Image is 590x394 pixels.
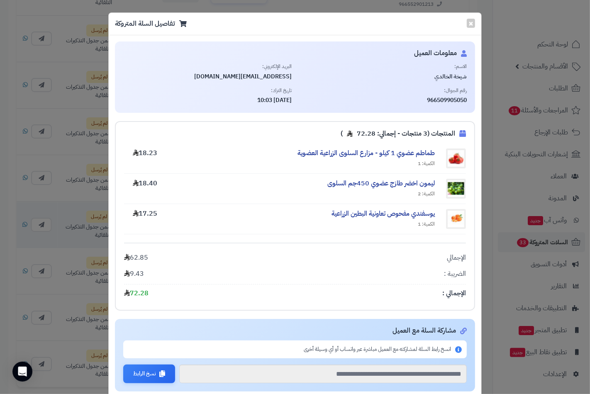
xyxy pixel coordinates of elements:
span: الكمية: [422,160,435,167]
a: يوسفندي مفحوص تعاونية البطين الزراعية [332,209,435,219]
div: Open Intercom Messenger [12,362,32,382]
h4: تفاصيل السلة المتروكة [115,19,187,29]
span: الكمية: [422,220,435,228]
div: 62.85 [124,253,148,263]
div: 18.23 [124,148,157,168]
span: شيخة الخالدي [298,73,467,81]
a: ليمون اخضر طازج عضوي 450جم السلوى [327,178,435,188]
p: انسخ رابط السلة لمشاركته مع العميل مباشرة عبر واتساب أو أي وسيلة أخرى [123,340,467,358]
span: الاسم: [298,63,467,70]
button: نسخ الرابط [123,365,175,383]
span: 1 [418,160,421,167]
img: يوسفندي مفحوص تعاونية البطين الزراعية [446,209,466,229]
img: طماطم عضوي 1 كيلو - مزارع السلوى الزراعية العضوية [446,148,466,168]
span: 2 [418,190,421,197]
h5: مشاركة السلة مع العميل [123,327,467,335]
button: × [467,19,475,28]
span: رقم الجوال: [298,87,467,94]
span: البريد الإلكتروني: [123,63,292,70]
span: نسخ الرابط [133,370,156,378]
div: الإجمالي [447,253,466,263]
span: 1 [418,220,421,228]
div: 72.28 [124,289,149,298]
span: [EMAIL_ADDRESS][DOMAIN_NAME] [123,73,292,81]
div: الضريبة : [444,269,466,279]
div: 18.40 [124,179,157,199]
div: الإجمالي : [442,289,466,298]
div: 17.25 [124,209,157,229]
span: تاريخ الترك: [123,87,292,94]
h5: المنتجات (3 منتجات - إجمالي: 72.28 ) [124,130,466,138]
img: ليمون اخضر طازج عضوي 450جم السلوى [446,179,466,199]
h5: معلومات العميل [123,50,467,57]
div: 9.43 [124,269,144,279]
span: [DATE] 10:03 [123,96,292,105]
a: طماطم عضوي 1 كيلو - مزارع السلوى الزراعية العضوية [297,148,435,158]
span: الكمية: [422,190,435,197]
span: 966509905050 [298,96,467,105]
